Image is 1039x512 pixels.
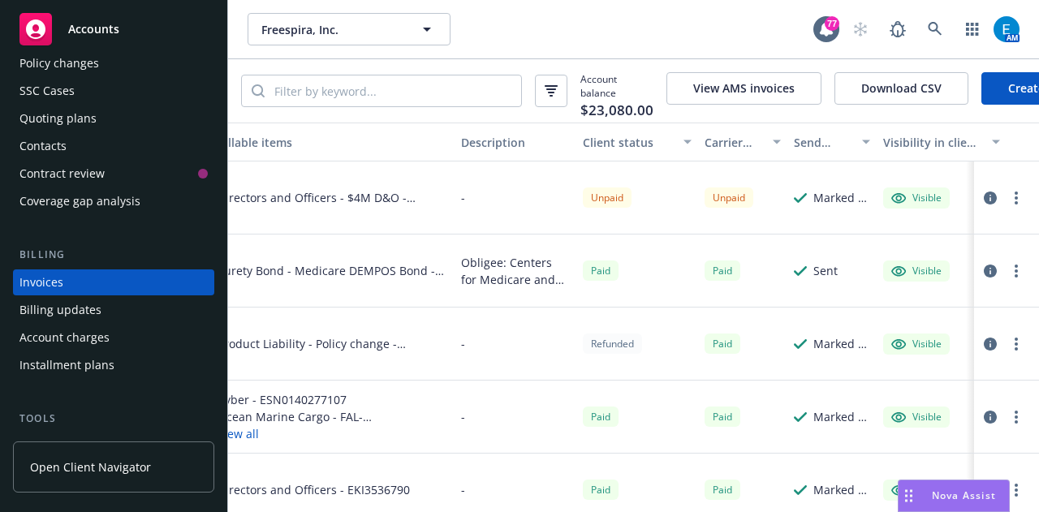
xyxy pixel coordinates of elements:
button: View AMS invoices [666,72,821,105]
a: Contract review [13,161,214,187]
span: $23,080.00 [580,100,653,121]
span: Open Client Navigator [30,458,151,475]
button: Freespira, Inc. [248,13,451,45]
div: Quoting plans [19,105,97,131]
button: Client status [576,123,698,161]
input: Filter by keyword... [265,75,521,106]
span: Accounts [68,23,119,36]
a: Search [919,13,951,45]
a: Quoting plans [13,105,214,131]
div: Product Liability - Policy change - 24WA380003 [218,335,448,352]
div: Directors and Officers - EKI3536790 [218,481,410,498]
div: - [461,481,465,498]
button: Nova Assist [898,480,1010,512]
div: Paid [705,480,740,500]
div: Billable items [218,134,448,151]
div: Invoices [19,269,63,295]
a: Policy changes [13,50,214,76]
div: Visible [891,264,942,278]
div: Marked as sent [813,408,870,425]
div: Marked as sent [813,335,870,352]
div: 77 [825,16,839,31]
a: Switch app [956,13,989,45]
a: Account charges [13,325,214,351]
div: Sent [813,262,838,279]
div: Account charges [19,325,110,351]
div: Drag to move [899,480,919,511]
div: Obligee: Centers for Medicare and Medicaid Services of the United STates Department of Health and... [461,254,570,288]
div: Unpaid [583,187,632,208]
div: Paid [705,407,740,427]
div: Cyber - ESN0140277107 [218,391,448,408]
div: Policy changes [19,50,99,76]
div: Visible [891,483,942,497]
div: Paid [583,407,619,427]
button: Visibility in client dash [877,123,1007,161]
div: - [461,335,465,352]
button: Description [455,123,576,161]
div: Paid [583,260,619,281]
div: Billing updates [19,297,101,323]
a: Installment plans [13,352,214,378]
div: Carrier status [705,134,763,151]
a: Coverage gap analysis [13,188,214,214]
a: Start snowing [844,13,877,45]
div: SSC Cases [19,78,75,104]
div: Tools [13,411,214,427]
div: Refunded [583,333,642,354]
button: Carrier status [698,123,787,161]
button: View all [218,425,448,442]
div: Contract review [19,161,105,187]
div: Visibility in client dash [883,134,982,151]
button: Billable items [211,123,455,161]
button: Download CSV [834,72,968,105]
div: Billing [13,247,214,263]
div: Coverage gap analysis [19,188,140,214]
div: Paid [705,333,740,354]
a: SSC Cases [13,78,214,104]
div: Marked as sent [813,481,870,498]
svg: Search [252,84,265,97]
div: Description [461,134,570,151]
span: Account balance [580,72,653,110]
div: Visible [891,191,942,205]
div: Client status [583,134,674,151]
div: Unpaid [705,187,753,208]
div: Directors and Officers - $4M D&O - EKI3585412 [218,189,448,206]
div: Paid [583,480,619,500]
div: Visible [891,337,942,351]
div: - [461,408,465,425]
div: Ocean Marine Cargo - FAL-V14SWU25PNGF [218,408,448,425]
div: Contacts [19,133,67,159]
div: Surety Bond - Medicare DEMPOS Bond - LSM1779233 [218,262,448,279]
a: Accounts [13,6,214,52]
span: Nova Assist [932,488,996,502]
div: Marked as sent [813,189,870,206]
a: Billing updates [13,297,214,323]
span: Freespira, Inc. [261,21,402,38]
img: photo [994,16,1020,42]
div: Send result [794,134,852,151]
div: - [461,189,465,206]
a: Invoices [13,269,214,295]
div: Installment plans [19,352,114,378]
a: Report a Bug [882,13,914,45]
button: Send result [787,123,877,161]
a: Contacts [13,133,214,159]
div: Visible [891,410,942,424]
div: Paid [705,260,740,281]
